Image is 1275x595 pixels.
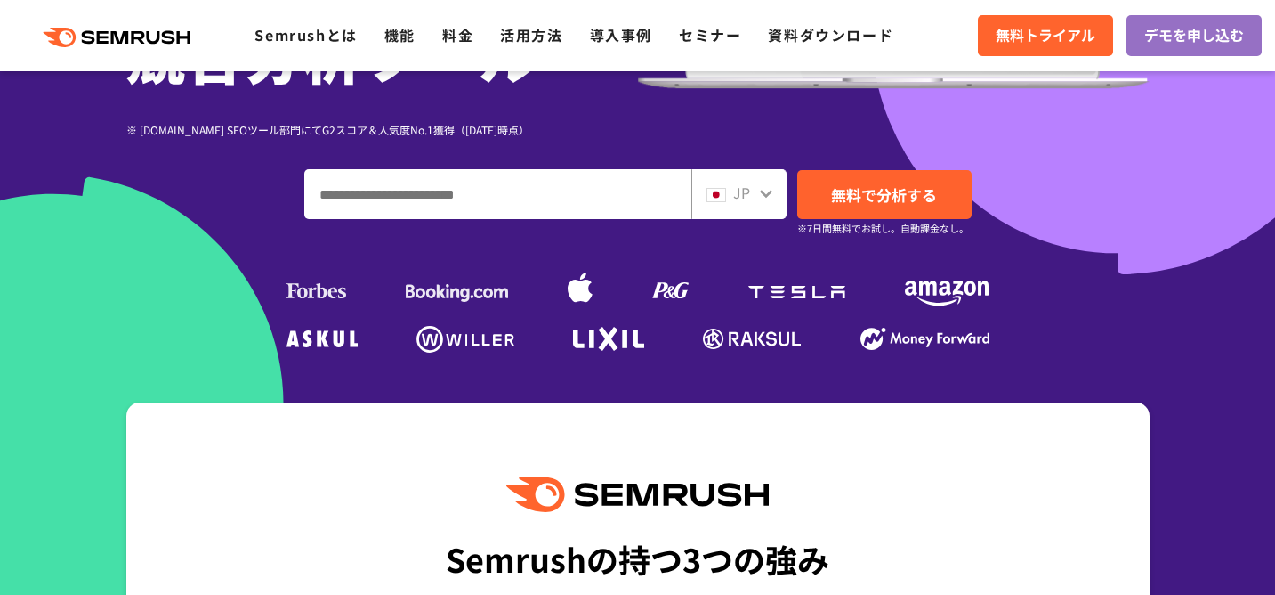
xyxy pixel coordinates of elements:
[768,24,893,45] a: 資料ダウンロード
[500,24,562,45] a: 活用方法
[978,15,1113,56] a: 無料トライアル
[446,526,829,591] div: Semrushの持つ3つの強み
[1144,24,1244,47] span: デモを申し込む
[733,182,750,203] span: JP
[506,477,768,512] img: Semrush
[442,24,473,45] a: 料金
[831,183,937,206] span: 無料で分析する
[996,24,1095,47] span: 無料トライアル
[797,220,969,237] small: ※7日間無料でお試し。自動課金なし。
[797,170,972,219] a: 無料で分析する
[384,24,416,45] a: 機能
[1126,15,1262,56] a: デモを申し込む
[305,170,690,218] input: ドメイン、キーワードまたはURLを入力してください
[254,24,357,45] a: Semrushとは
[590,24,652,45] a: 導入事例
[126,121,638,138] div: ※ [DOMAIN_NAME] SEOツール部門にてG2スコア＆人気度No.1獲得（[DATE]時点）
[679,24,741,45] a: セミナー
